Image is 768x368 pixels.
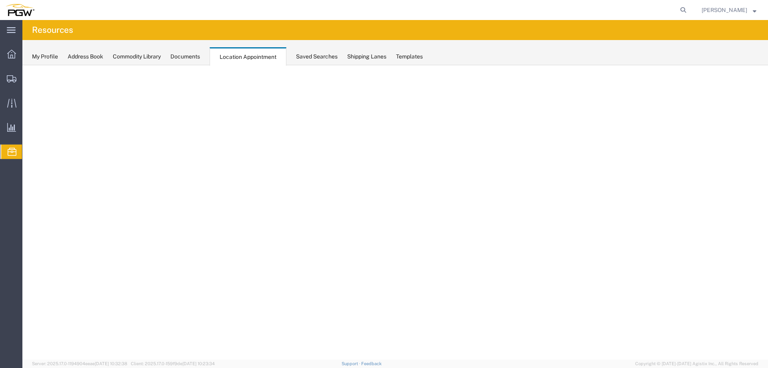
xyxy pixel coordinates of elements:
[32,361,127,366] span: Server: 2025.17.0-1194904eeae
[342,361,362,366] a: Support
[635,360,758,367] span: Copyright © [DATE]-[DATE] Agistix Inc., All Rights Reserved
[22,65,768,360] iframe: FS Legacy Container
[210,47,286,66] div: Location Appointment
[296,52,338,61] div: Saved Searches
[701,5,757,15] button: [PERSON_NAME]
[113,52,161,61] div: Commodity Library
[170,52,200,61] div: Documents
[396,52,423,61] div: Templates
[6,4,34,16] img: logo
[702,6,747,14] span: Phillip Thornton
[361,361,382,366] a: Feedback
[32,20,73,40] h4: Resources
[95,361,127,366] span: [DATE] 10:32:38
[131,361,215,366] span: Client: 2025.17.0-159f9de
[182,361,215,366] span: [DATE] 10:23:34
[347,52,386,61] div: Shipping Lanes
[32,52,58,61] div: My Profile
[68,52,103,61] div: Address Book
